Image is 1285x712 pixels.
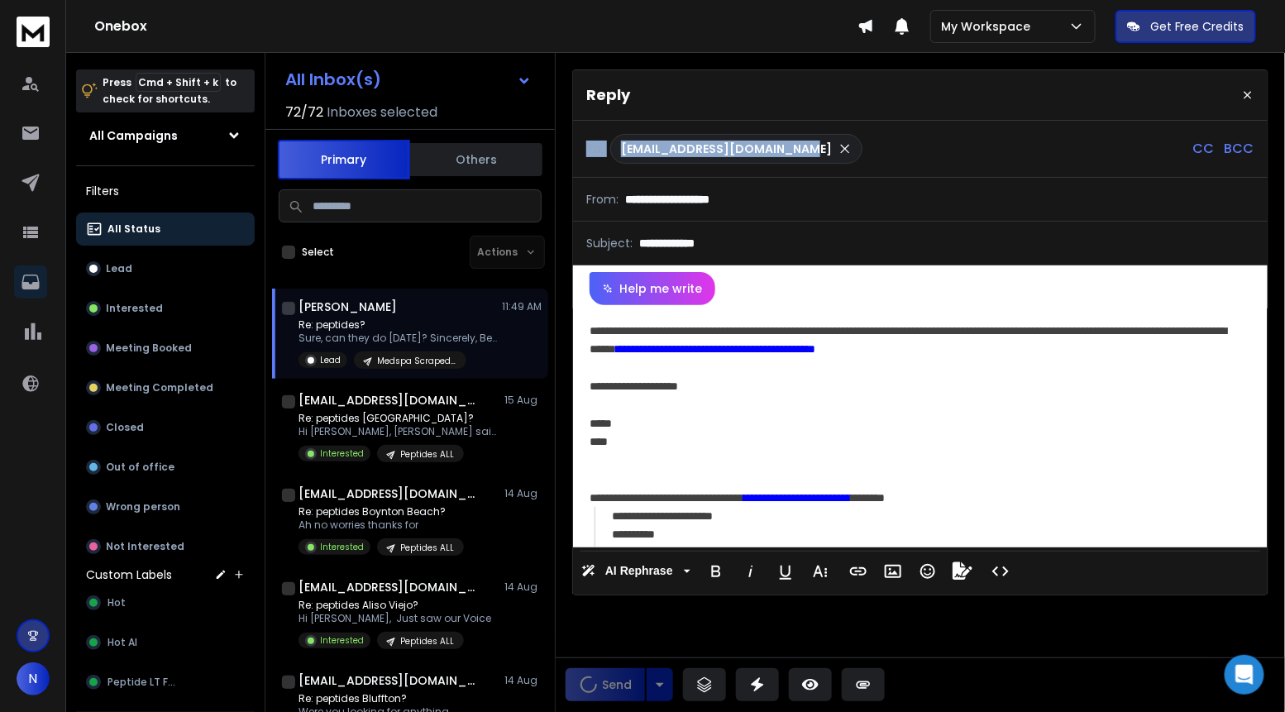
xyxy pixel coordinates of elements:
button: N [17,662,50,695]
button: Underline (⌘U) [770,555,801,588]
div: Open Intercom Messenger [1225,655,1264,695]
button: Emoticons [912,555,943,588]
button: Hot AI [76,626,255,659]
p: 11:49 AM [502,300,542,313]
button: Meeting Booked [76,332,255,365]
p: All Status [107,222,160,236]
span: 72 / 72 [285,103,323,122]
p: Medspa Scraped WA OR AZ [GEOGRAPHIC_DATA] [377,355,456,367]
p: CC [1193,139,1215,159]
p: Lead [106,262,132,275]
p: Meeting Completed [106,381,213,394]
label: Select [302,246,334,259]
p: Wrong person [106,500,180,514]
button: Not Interested [76,530,255,563]
p: Interested [320,541,364,553]
h1: [EMAIL_ADDRESS][DOMAIN_NAME] +1 [299,579,480,595]
button: Lead [76,252,255,285]
p: Press to check for shortcuts. [103,74,236,108]
button: Others [410,141,542,178]
h3: Inboxes selected [327,103,437,122]
p: Closed [106,421,144,434]
p: Reply [586,84,630,107]
button: Peptide LT FUP [76,666,255,699]
span: AI Rephrase [602,564,676,578]
button: All Status [76,213,255,246]
p: Interested [320,634,364,647]
h1: Onebox [94,17,857,36]
button: Italic (⌘I) [735,555,767,588]
p: Interested [320,447,364,460]
span: Hot AI [107,636,137,649]
button: Code View [985,555,1016,588]
button: Help me write [590,272,715,305]
p: Not Interested [106,540,184,553]
p: Peptides ALL [400,448,454,461]
h1: [EMAIL_ADDRESS][DOMAIN_NAME] +1 [299,392,480,409]
h3: Custom Labels [86,566,172,583]
h1: All Inbox(s) [285,71,381,88]
h1: All Campaigns [89,127,178,144]
button: Closed [76,411,255,444]
p: Out of office [106,461,174,474]
p: Ah no worries thanks for [299,518,464,532]
p: Interested [106,302,163,315]
p: [EMAIL_ADDRESS][DOMAIN_NAME] [621,141,832,157]
p: Hi [PERSON_NAME], Just saw our Voice [299,612,491,625]
button: Primary [278,140,410,179]
span: Peptide LT FUP [107,676,179,689]
p: From: [586,191,619,208]
p: Get Free Credits [1150,18,1244,35]
p: Subject: [586,235,633,251]
button: Interested [76,292,255,325]
p: Sure, can they do [DATE]? Sincerely, Bella [299,332,497,345]
button: Insert Image (⌘P) [877,555,909,588]
p: BCC [1225,139,1254,159]
button: All Campaigns [76,119,255,152]
button: Hot [76,586,255,619]
p: Re: peptides [GEOGRAPHIC_DATA]? [299,412,497,425]
button: Signature [947,555,978,588]
p: 14 Aug [504,487,542,500]
button: Meeting Completed [76,371,255,404]
p: 14 Aug [504,674,542,687]
h1: [EMAIL_ADDRESS][DOMAIN_NAME] [299,672,480,689]
h1: [PERSON_NAME] [299,299,397,315]
button: Get Free Credits [1115,10,1256,43]
h3: Filters [76,179,255,203]
p: Re: peptides Bluffton? [299,692,464,705]
button: Wrong person [76,490,255,523]
p: Peptides ALL [400,635,454,647]
p: To: [586,141,604,157]
p: 15 Aug [504,394,542,407]
button: AI Rephrase [578,555,694,588]
p: Re: peptides Aliso Viejo? [299,599,491,612]
span: Hot [107,596,126,609]
p: My Workspace [941,18,1037,35]
h1: [EMAIL_ADDRESS][DOMAIN_NAME] [299,485,480,502]
button: Out of office [76,451,255,484]
p: Lead [320,354,341,366]
p: 14 Aug [504,581,542,594]
p: Re: peptides? [299,318,497,332]
button: All Inbox(s) [272,63,545,96]
button: More Text [805,555,836,588]
button: Bold (⌘B) [700,555,732,588]
p: Peptides ALL [400,542,454,554]
img: logo [17,17,50,47]
button: Insert Link (⌘K) [843,555,874,588]
span: Cmd + Shift + k [136,73,221,92]
p: Re: peptides Boynton Beach? [299,505,464,518]
p: Meeting Booked [106,342,192,355]
p: Hi [PERSON_NAME], [PERSON_NAME] said he just [299,425,497,438]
